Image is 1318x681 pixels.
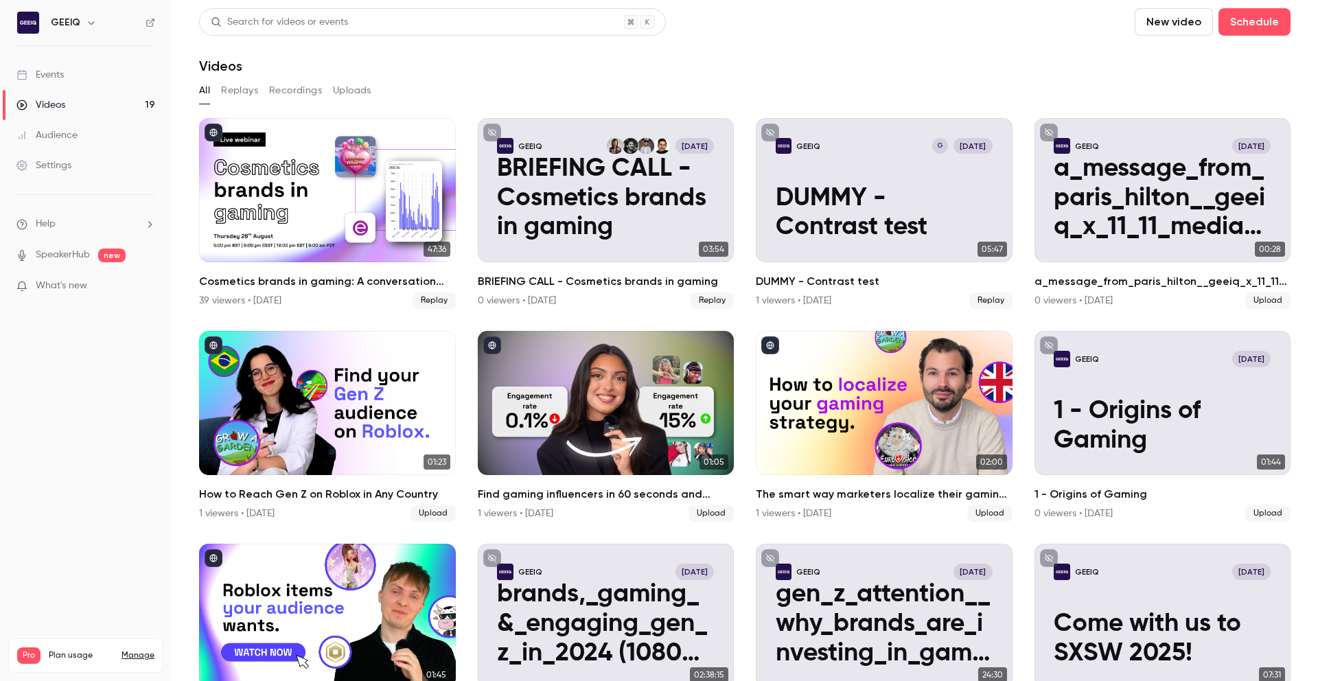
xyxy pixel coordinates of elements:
span: 00:28 [1255,242,1285,257]
button: published [205,336,222,354]
div: 1 viewers • [DATE] [478,507,553,520]
button: unpublished [1040,124,1058,141]
h2: Find gaming influencers in 60 seconds and reach a billion-dollar audience [478,486,735,503]
img: Sara Apaza [607,138,623,154]
a: 47:36Cosmetics brands in gaming: A conversation with essence cosmetics39 viewers • [DATE]Replay [199,118,456,309]
div: Search for videos or events [211,15,348,30]
span: [DATE] [1232,564,1271,580]
p: gen_z_attention__why_brands_are_investing_in_gaming_&_virtual_worlds_in_2024 (1080p) [776,580,993,668]
p: GEEIQ [1075,566,1099,577]
span: Upload [689,505,734,522]
li: BRIEFING CALL - Cosmetics brands in gaming [478,118,735,309]
button: published [483,336,501,354]
img: 1 - Origins of Gaming [1054,351,1070,367]
button: All [199,80,210,102]
div: G [932,137,949,155]
button: Recordings [269,80,322,102]
span: new [98,249,126,262]
span: Help [36,217,56,231]
h2: Cosmetics brands in gaming: A conversation with essence cosmetics [199,273,456,290]
img: GEEIQ [17,12,39,34]
p: Come with us to SXSW 2025! [1054,610,1271,669]
span: Upload [967,505,1013,522]
li: a_message_from_paris_hilton__geeiq_x_11_11_media (1080p) [1034,118,1291,309]
li: 1 - Origins of Gaming [1034,331,1291,522]
button: Replays [221,80,258,102]
span: Plan usage [49,650,113,661]
button: published [761,336,779,354]
div: Events [16,68,64,82]
img: Thanh Dao [654,138,670,154]
p: GEEIQ [1075,141,1099,152]
button: unpublished [1040,336,1058,354]
div: 39 viewers • [DATE] [199,294,281,308]
span: [DATE] [1232,138,1271,154]
span: 01:23 [424,454,450,470]
h2: 1 - Origins of Gaming [1034,486,1291,503]
p: GEEIQ [518,141,542,152]
p: GEEIQ [796,141,820,152]
span: [DATE] [675,138,715,154]
button: unpublished [761,549,779,567]
span: [DATE] [953,138,993,154]
li: How to Reach Gen Z on Roblox in Any Country [199,331,456,522]
span: Replay [691,292,734,309]
img: brands,_gaming_&_engaging_gen_z_in_2024 (1080p) (1) [497,564,513,580]
img: gen_z_attention__why_brands_are_investing_in_gaming_&_virtual_worlds_in_2024 (1080p) [776,564,792,580]
img: Charles Hambro [623,138,639,154]
div: 0 viewers • [DATE] [478,294,556,308]
button: Uploads [333,80,371,102]
div: 0 viewers • [DATE] [1034,507,1113,520]
li: DUMMY - Contrast test [756,118,1013,309]
a: Manage [122,650,154,661]
div: Videos [16,98,65,112]
button: Schedule [1218,8,1291,36]
span: Replay [413,292,456,309]
h2: DUMMY - Contrast test [756,273,1013,290]
div: Settings [16,159,71,172]
p: BRIEFING CALL - Cosmetics brands in gaming [497,154,714,242]
span: Upload [1245,292,1291,309]
div: 0 viewers • [DATE] [1034,294,1113,308]
img: Come with us to SXSW 2025! [1054,564,1070,580]
span: Upload [1245,505,1291,522]
img: DUMMY - Contrast test [776,138,792,154]
h2: a_message_from_paris_hilton__geeiq_x_11_11_media (1080p) [1034,273,1291,290]
a: 01:23How to Reach Gen Z on Roblox in Any Country1 viewers • [DATE]Upload [199,331,456,522]
li: help-dropdown-opener [16,217,155,231]
a: 01:05Find gaming influencers in 60 seconds and reach a billion-dollar audience1 viewers • [DATE]U... [478,331,735,522]
span: [DATE] [953,564,993,580]
button: New video [1135,8,1213,36]
a: BRIEFING CALL - Cosmetics brands in gamingGEEIQThanh DaoTom von SimsonCharles HambroSara Apaza[DA... [478,118,735,309]
h6: GEEIQ [51,16,80,30]
p: DUMMY - Contrast test [776,184,993,243]
p: 1 - Origins of Gaming [1054,397,1271,456]
a: 02:00The smart way marketers localize their gaming strategy for Roblox1 viewers • [DATE]Upload [756,331,1013,522]
p: brands,_gaming_&_engaging_gen_z_in_2024 (1080p) (1) [497,580,714,668]
span: [DATE] [675,564,715,580]
span: 03:54 [699,242,728,257]
div: Audience [16,128,78,142]
li: Cosmetics brands in gaming: A conversation with essence cosmetics [199,118,456,309]
img: BRIEFING CALL - Cosmetics brands in gaming [497,138,513,154]
li: Find gaming influencers in 60 seconds and reach a billion-dollar audience [478,331,735,522]
span: 05:47 [978,242,1007,257]
h2: BRIEFING CALL - Cosmetics brands in gaming [478,273,735,290]
a: DUMMY - Contrast testGEEIQG[DATE]DUMMY - Contrast test05:47DUMMY - Contrast test1 viewers • [DATE... [756,118,1013,309]
a: 1 - Origins of GamingGEEIQ[DATE]1 - Origins of Gaming01:441 - Origins of Gaming0 viewers • [DATE]... [1034,331,1291,522]
div: 1 viewers • [DATE] [756,294,831,308]
div: 1 viewers • [DATE] [756,507,831,520]
span: 02:00 [976,454,1007,470]
a: a_message_from_paris_hilton__geeiq_x_11_11_media (1080p)GEEIQ[DATE]a_message_from_paris_hilton__g... [1034,118,1291,309]
span: Pro [17,647,41,664]
button: published [205,549,222,567]
button: unpublished [1040,549,1058,567]
p: GEEIQ [518,566,542,577]
span: 01:44 [1257,454,1285,470]
span: Replay [969,292,1013,309]
h1: Videos [199,58,242,74]
button: published [205,124,222,141]
span: 01:05 [700,454,728,470]
img: Tom von Simson [638,138,654,154]
p: GEEIQ [1075,354,1099,365]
